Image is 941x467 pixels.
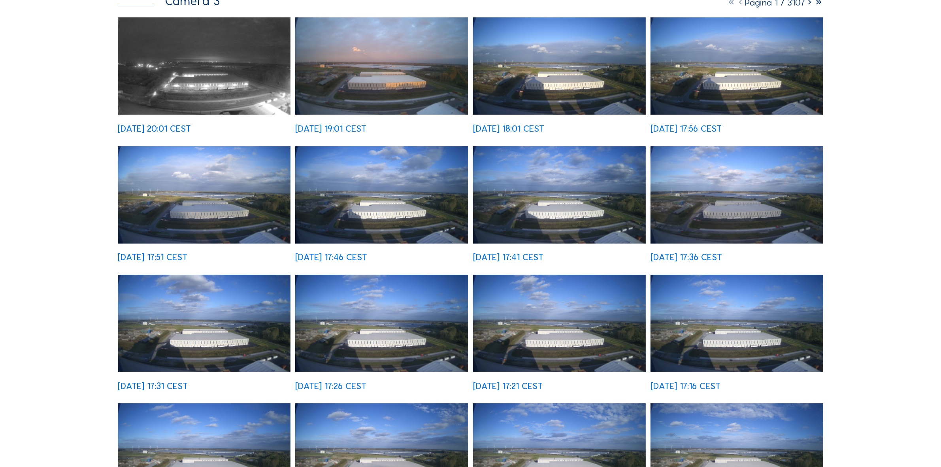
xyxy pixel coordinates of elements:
[295,146,468,244] img: image_53634096
[651,17,823,115] img: image_53634394
[118,382,188,391] div: [DATE] 17:31 CEST
[473,253,543,262] div: [DATE] 17:41 CEST
[473,17,646,115] img: image_53634545
[295,253,367,262] div: [DATE] 17:46 CEST
[473,382,543,391] div: [DATE] 17:21 CEST
[118,124,191,133] div: [DATE] 20:01 CEST
[473,124,544,133] div: [DATE] 18:01 CEST
[295,275,468,372] img: image_53633534
[118,17,290,115] img: image_53635345
[651,146,823,244] img: image_53633817
[473,275,646,372] img: image_53633388
[118,275,290,372] img: image_53633673
[118,146,290,244] img: image_53634247
[651,124,722,133] div: [DATE] 17:56 CEST
[651,275,823,372] img: image_53633248
[651,253,722,262] div: [DATE] 17:36 CEST
[295,17,468,115] img: image_53634967
[295,382,366,391] div: [DATE] 17:26 CEST
[118,253,187,262] div: [DATE] 17:51 CEST
[295,124,366,133] div: [DATE] 19:01 CEST
[473,146,646,244] img: image_53633957
[651,382,720,391] div: [DATE] 17:16 CEST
